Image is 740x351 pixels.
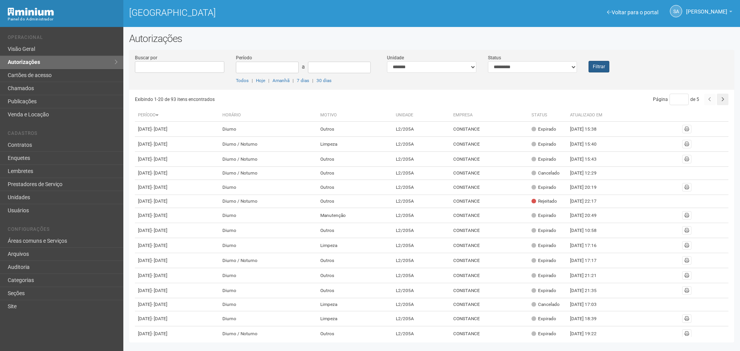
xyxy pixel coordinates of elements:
td: CONSTANCE [450,167,528,180]
span: - [DATE] [151,331,167,336]
td: [DATE] [135,152,219,167]
td: CONSTANCE [450,283,528,298]
a: SA [670,5,682,17]
div: Expirado [531,227,556,234]
td: [DATE] 19:22 [567,326,609,341]
td: Diurno [219,311,318,326]
td: Outros [317,195,392,208]
td: Diurno [219,223,318,238]
td: Outros [317,283,392,298]
span: - [DATE] [151,126,167,132]
span: | [293,78,294,83]
td: [DATE] 15:40 [567,137,609,152]
h1: [GEOGRAPHIC_DATA] [129,8,426,18]
td: CONSTANCE [450,326,528,341]
td: L2/205A [393,326,451,341]
td: L2/205A [393,298,451,311]
span: - [DATE] [151,228,167,233]
td: [DATE] 17:17 [567,253,609,268]
div: Expirado [531,272,556,279]
td: Diurno / Noturno [219,195,318,208]
td: [DATE] 20:49 [567,208,609,223]
a: Hoje [256,78,265,83]
td: [DATE] 21:21 [567,268,609,283]
td: [DATE] 21:35 [567,283,609,298]
td: CONSTANCE [450,238,528,253]
td: Outros [317,268,392,283]
td: [DATE] [135,238,219,253]
td: [DATE] 12:29 [567,167,609,180]
td: Diurno / Noturno [219,152,318,167]
div: Expirado [531,156,556,163]
div: Expirado [531,316,556,322]
td: Outros [317,253,392,268]
td: Limpeza [317,311,392,326]
img: Minium [8,8,54,16]
div: Painel do Administrador [8,16,118,23]
td: CONSTANCE [450,268,528,283]
td: Limpeza [317,137,392,152]
td: [DATE] [135,253,219,268]
div: Expirado [531,126,556,133]
td: [DATE] [135,195,219,208]
li: Configurações [8,227,118,235]
td: Diurno [219,283,318,298]
td: Diurno [219,122,318,137]
div: Expirado [531,141,556,148]
td: Outros [317,180,392,195]
div: Cancelado [531,301,560,308]
td: Outros [317,326,392,341]
span: - [DATE] [151,243,167,248]
span: a [302,64,305,70]
span: - [DATE] [151,316,167,321]
a: 30 dias [316,78,331,83]
div: Expirado [531,242,556,249]
td: CONSTANCE [450,208,528,223]
div: Exibindo 1-20 de 93 itens encontrados [135,94,432,105]
div: Expirado [531,212,556,219]
td: [DATE] 22:17 [567,195,609,208]
a: Todos [236,78,249,83]
td: [DATE] 15:38 [567,122,609,137]
td: Diurno [219,268,318,283]
span: - [DATE] [151,170,167,176]
td: [DATE] [135,326,219,341]
td: Diurno / Noturno [219,253,318,268]
td: Diurno [219,180,318,195]
span: - [DATE] [151,213,167,218]
td: [DATE] [135,223,219,238]
td: CONSTANCE [450,298,528,311]
div: Expirado [531,287,556,294]
td: Outros [317,167,392,180]
td: [DATE] 17:16 [567,238,609,253]
span: Página de 5 [653,97,699,102]
label: Status [488,54,501,61]
td: Outros [317,223,392,238]
label: Período [236,54,252,61]
th: Motivo [317,109,392,122]
td: [DATE] [135,167,219,180]
td: Outros [317,122,392,137]
span: - [DATE] [151,198,167,204]
td: L2/205A [393,283,451,298]
td: L2/205A [393,223,451,238]
th: Horário [219,109,318,122]
span: - [DATE] [151,273,167,278]
label: Buscar por [135,54,157,61]
button: Filtrar [589,61,609,72]
td: L2/205A [393,137,451,152]
td: L2/205A [393,167,451,180]
a: Voltar para o portal [607,9,658,15]
td: CONSTANCE [450,137,528,152]
span: - [DATE] [151,288,167,293]
span: Silvio Anjos [686,1,727,15]
td: L2/205A [393,311,451,326]
td: [DATE] [135,311,219,326]
td: [DATE] [135,180,219,195]
a: 7 dias [297,78,309,83]
span: - [DATE] [151,302,167,307]
td: Outros [317,152,392,167]
td: L2/205A [393,208,451,223]
td: CONSTANCE [450,195,528,208]
td: [DATE] 20:19 [567,180,609,195]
